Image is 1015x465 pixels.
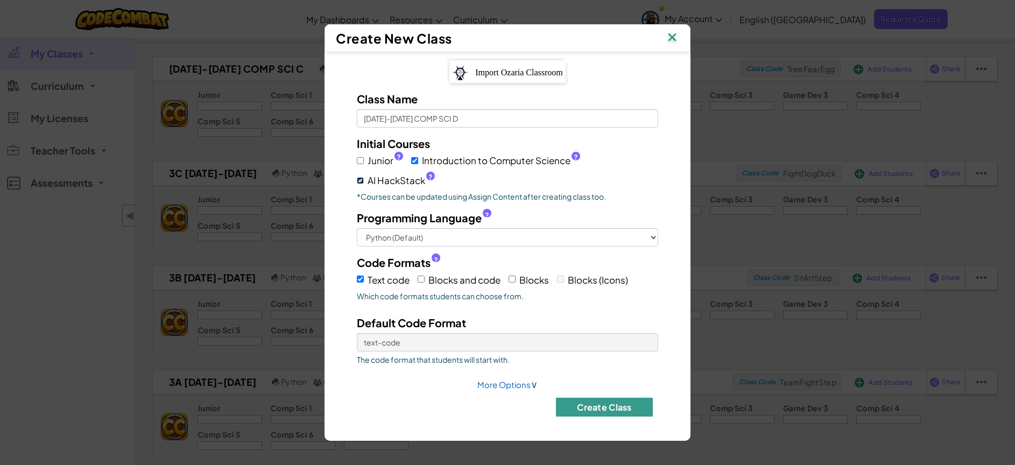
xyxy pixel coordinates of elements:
input: Blocks [509,276,516,283]
span: Blocks and code [428,274,501,286]
span: ? [434,256,438,264]
span: ? [574,153,578,161]
span: ? [485,211,489,220]
span: AI HackStack [368,173,435,188]
span: ? [428,173,433,181]
p: *Courses can be updated using Assign Content after creating class too. [357,191,658,202]
span: Junior [368,153,403,168]
img: IconClose.svg [665,30,679,46]
span: Blocks (Icons) [568,274,628,286]
span: Which code formats students can choose from. [357,291,658,301]
span: Class Name [357,92,418,105]
span: Import Ozaria Classroom [475,68,563,77]
span: Create New Class [336,30,452,46]
span: Programming Language [357,210,482,226]
input: AI HackStack? [357,177,364,184]
span: ? [397,153,401,161]
a: More Options [477,379,538,390]
input: Text code [357,276,364,283]
span: Introduction to Computer Science [422,153,580,168]
span: ∨ [531,378,538,390]
span: The code format that students will start with. [357,354,658,365]
input: Introduction to Computer Science? [411,157,418,164]
img: ozaria-logo.png [452,65,468,80]
button: Create Class [556,398,653,417]
input: Blocks (Icons) [557,276,564,283]
input: Blocks and code [418,276,425,283]
span: Default Code Format [357,316,466,329]
input: Junior? [357,157,364,164]
label: Initial Courses [357,136,430,151]
span: Blocks [519,274,549,286]
span: Text code [368,274,410,286]
span: Code Formats [357,255,431,270]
